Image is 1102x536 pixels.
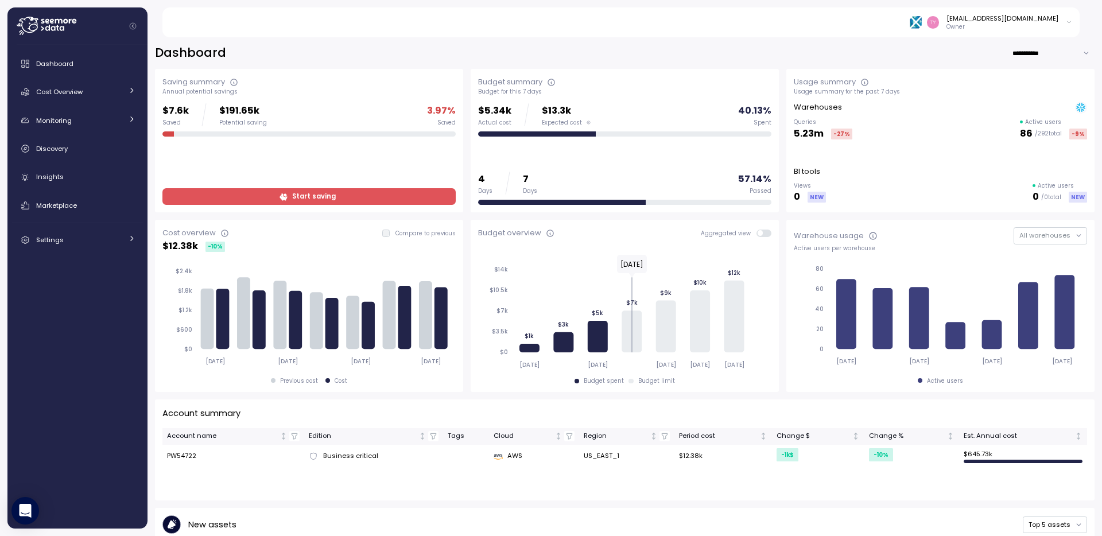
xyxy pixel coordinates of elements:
div: Spent [754,119,771,127]
div: -10 % [869,448,893,461]
div: AWS [494,451,575,461]
tspan: [DATE] [588,361,608,368]
tspan: $7k [496,307,508,314]
tspan: [DATE] [278,358,298,365]
div: Cost [335,377,347,385]
span: Start saving [292,189,336,204]
div: Not sorted [852,432,860,440]
th: Est. Annual costNot sorted [959,428,1087,445]
p: Active users [1025,118,1061,126]
p: 5.23m [794,126,824,142]
tspan: [DATE] [910,358,930,365]
div: NEW [1069,192,1087,203]
tspan: 40 [815,305,824,313]
tspan: 20 [816,325,824,333]
div: Tags [448,431,484,441]
a: Discovery [12,137,143,160]
tspan: [DATE] [724,361,744,368]
p: 4 [478,172,492,187]
p: 86 [1020,126,1033,142]
button: Collapse navigation [126,22,140,30]
th: RegionNot sorted [579,428,674,445]
div: Cost overview [162,227,216,239]
span: Business critical [323,451,378,461]
a: Insights [12,166,143,189]
tspan: [DATE] [1053,358,1073,365]
div: Budget overview [478,227,541,239]
div: Change $ [777,431,850,441]
div: Account name [167,431,278,441]
div: NEW [808,192,826,203]
tspan: [DATE] [421,358,441,365]
tspan: $600 [176,326,192,333]
span: Discovery [36,144,68,153]
th: Change $Not sorted [772,428,864,445]
tspan: $14k [494,266,508,273]
div: Region [584,431,648,441]
tspan: $3k [558,321,569,328]
tspan: $1.8k [178,287,192,294]
a: Settings [12,228,143,251]
tspan: $0 [184,345,192,353]
div: Usage summary [794,76,856,88]
tspan: 60 [816,285,824,293]
div: Not sorted [650,432,658,440]
tspan: $10k [693,279,707,286]
div: Not sorted [554,432,562,440]
div: Edition [309,431,417,441]
div: Not sorted [946,432,954,440]
p: Queries [794,118,852,126]
tspan: $10.5k [490,286,508,294]
span: Dashboard [36,59,73,68]
div: Days [478,187,492,195]
tspan: [DATE] [983,358,1003,365]
tspan: $0 [500,348,508,356]
p: $ 12.38k [162,239,198,254]
div: Actual cost [478,119,511,127]
tspan: $1k [525,332,534,340]
div: Cloud [494,431,553,441]
tspan: $9k [660,289,672,296]
a: Cost Overview [12,80,143,103]
div: [EMAIL_ADDRESS][DOMAIN_NAME] [946,14,1058,23]
th: Period costNot sorted [674,428,772,445]
div: Days [523,187,537,195]
span: Marketplace [36,201,77,210]
span: Cost Overview [36,87,83,96]
span: Aggregated view [701,230,756,237]
tspan: $3.5k [492,328,508,335]
tspan: [DATE] [205,358,225,365]
div: Warehouse usage [794,230,864,242]
tspan: 0 [820,345,824,353]
a: Marketplace [12,194,143,217]
span: Settings [36,235,64,244]
div: Not sorted [280,432,288,440]
p: New assets [188,518,236,531]
div: -1k $ [777,448,798,461]
div: Budget for this 7 days [478,88,771,96]
div: Period cost [679,431,758,441]
div: Potential saving [219,119,267,127]
td: $ 645.73k [959,445,1087,468]
div: Budget summary [478,76,542,88]
p: / 292 total [1035,130,1062,138]
p: BI tools [794,166,820,177]
div: Active users per warehouse [794,244,1087,253]
tspan: [DATE] [656,361,676,368]
div: Passed [750,187,771,195]
h2: Dashboard [155,45,226,61]
text: [DATE] [620,259,643,269]
div: Not sorted [418,432,426,440]
tspan: $5k [592,309,603,317]
p: Warehouses [794,102,842,113]
th: CloudNot sorted [489,428,579,445]
img: 260182f0c9e5e7b31d1fdb6b0f9ae61b [927,16,939,28]
span: Monitoring [36,116,72,125]
div: -27 % [831,129,852,139]
span: Insights [36,172,64,181]
p: Owner [946,23,1058,31]
p: Active users [1038,182,1074,190]
p: / 0 total [1041,193,1061,201]
div: -9 % [1069,129,1087,139]
div: Not sorted [759,432,767,440]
